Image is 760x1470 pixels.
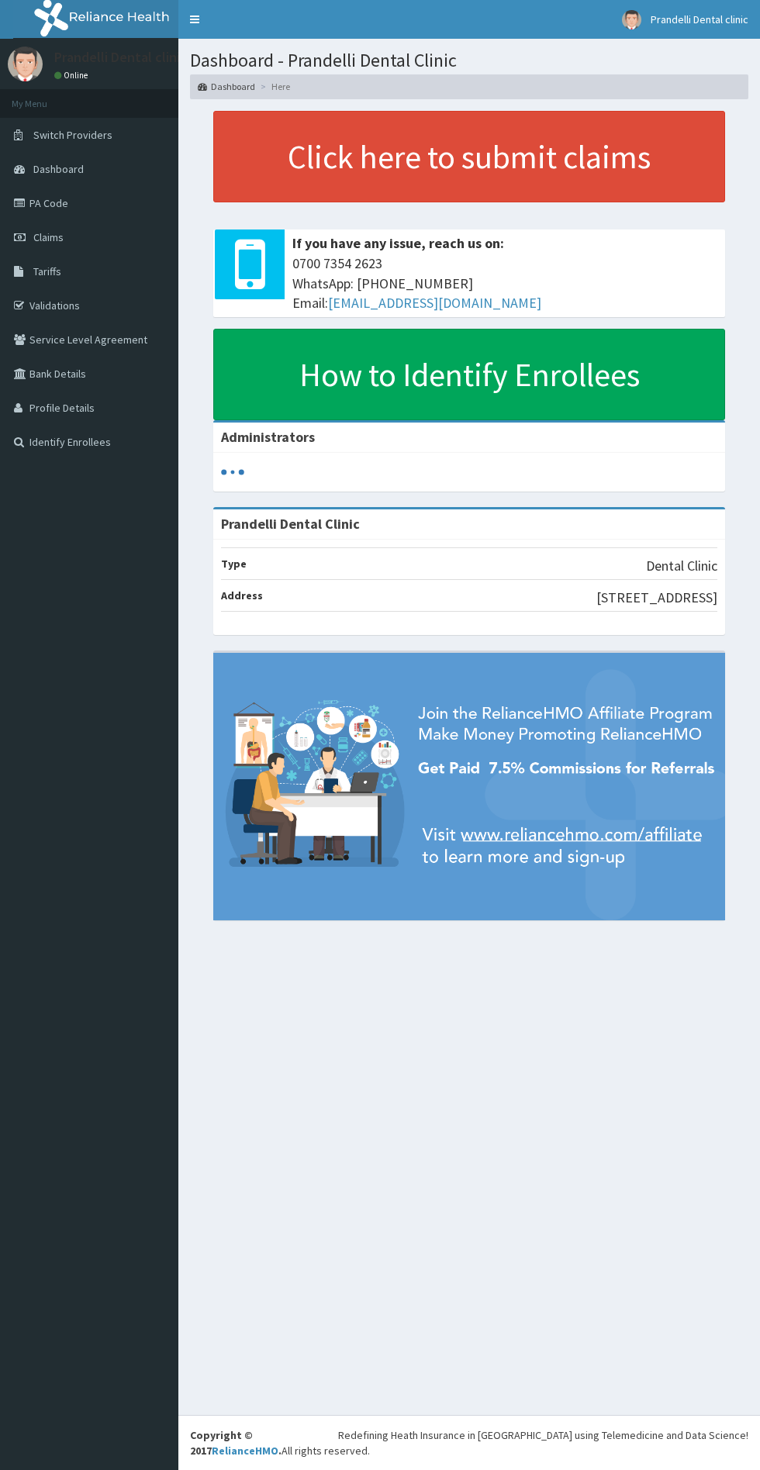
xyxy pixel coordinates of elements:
span: Claims [33,230,64,244]
span: Prandelli Dental clinic [651,12,748,26]
img: User Image [8,47,43,81]
p: Dental Clinic [646,556,717,576]
img: provider-team-banner.png [213,653,725,920]
div: Redefining Heath Insurance in [GEOGRAPHIC_DATA] using Telemedicine and Data Science! [338,1427,748,1443]
a: RelianceHMO [212,1444,278,1458]
b: Address [221,588,263,602]
span: Tariffs [33,264,61,278]
span: Switch Providers [33,128,112,142]
span: Dashboard [33,162,84,176]
a: Dashboard [198,80,255,93]
svg: audio-loading [221,461,244,484]
strong: Prandelli Dental Clinic [221,515,360,533]
a: How to Identify Enrollees [213,329,725,420]
span: 0700 7354 2623 WhatsApp: [PHONE_NUMBER] Email: [292,254,717,313]
p: Prandelli Dental clinic [54,50,187,64]
a: Online [54,70,92,81]
footer: All rights reserved. [178,1415,760,1470]
strong: Copyright © 2017 . [190,1428,282,1458]
b: Administrators [221,428,315,446]
img: User Image [622,10,641,29]
a: [EMAIL_ADDRESS][DOMAIN_NAME] [328,294,541,312]
a: Click here to submit claims [213,111,725,202]
li: Here [257,80,290,93]
p: [STREET_ADDRESS] [596,588,717,608]
b: Type [221,557,247,571]
b: If you have any issue, reach us on: [292,234,504,252]
h1: Dashboard - Prandelli Dental Clinic [190,50,748,71]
